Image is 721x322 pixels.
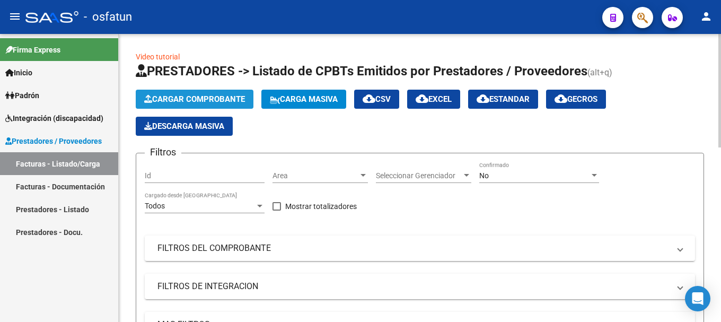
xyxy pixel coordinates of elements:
a: Video tutorial [136,53,180,61]
span: Todos [145,202,165,210]
span: Seleccionar Gerenciador [376,171,462,180]
button: Gecros [546,90,606,109]
span: Cargar Comprobante [144,94,245,104]
button: Carga Masiva [261,90,346,109]
span: Padrón [5,90,39,101]
span: Firma Express [5,44,60,56]
button: Descarga Masiva [136,117,233,136]
mat-expansion-panel-header: FILTROS DEL COMPROBANTE [145,236,695,261]
span: Estandar [477,94,530,104]
mat-panel-title: FILTROS DEL COMPROBANTE [157,242,670,254]
mat-icon: cloud_download [363,92,375,105]
span: CSV [363,94,391,104]
span: PRESTADORES -> Listado de CPBTs Emitidos por Prestadores / Proveedores [136,64,587,79]
button: EXCEL [407,90,460,109]
span: (alt+q) [587,67,612,77]
span: Prestadores / Proveedores [5,135,102,147]
mat-icon: cloud_download [555,92,567,105]
mat-icon: menu [8,10,21,23]
span: Area [272,171,358,180]
app-download-masive: Descarga masiva de comprobantes (adjuntos) [136,117,233,136]
button: Estandar [468,90,538,109]
span: - osfatun [84,5,132,29]
span: Gecros [555,94,597,104]
span: No [479,171,489,180]
mat-expansion-panel-header: FILTROS DE INTEGRACION [145,274,695,299]
button: CSV [354,90,399,109]
mat-icon: cloud_download [416,92,428,105]
span: Integración (discapacidad) [5,112,103,124]
mat-panel-title: FILTROS DE INTEGRACION [157,281,670,292]
span: Inicio [5,67,32,79]
span: Mostrar totalizadores [285,200,357,213]
mat-icon: cloud_download [477,92,489,105]
h3: Filtros [145,145,181,160]
span: Descarga Masiva [144,121,224,131]
mat-icon: person [700,10,713,23]
span: EXCEL [416,94,452,104]
span: Carga Masiva [270,94,338,104]
button: Cargar Comprobante [136,90,253,109]
div: Open Intercom Messenger [685,286,710,311]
